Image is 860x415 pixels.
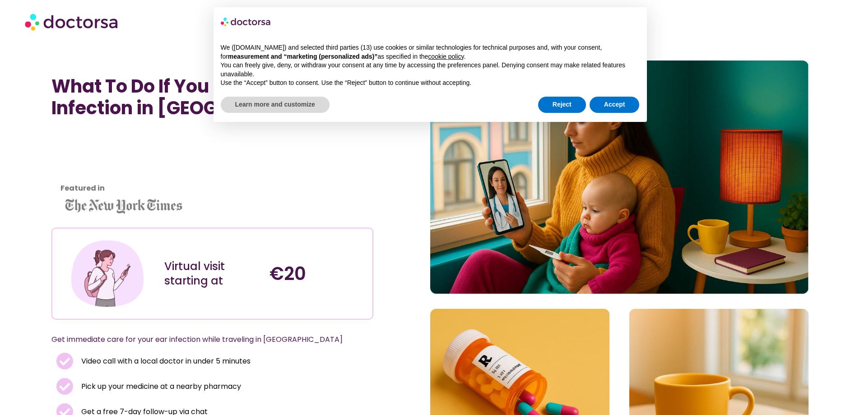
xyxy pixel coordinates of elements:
iframe: Customer reviews powered by Trustpilot [56,132,137,200]
p: Get immediate care for your ear infection while traveling in [GEOGRAPHIC_DATA] [51,333,351,346]
div: Virtual visit starting at [164,259,260,288]
button: Reject [538,97,586,113]
span: Pick up your medicine at a nearby pharmacy [79,380,241,393]
button: Learn more and customize [221,97,330,113]
img: Illustration depicting a young woman in a casual outfit, engaged with her smartphone. She has a p... [69,235,146,312]
p: Use the “Accept” button to consent. Use the “Reject” button to continue without accepting. [221,79,640,88]
h1: What To Do If You Have an Ear Infection in [GEOGRAPHIC_DATA] [51,75,373,119]
button: Accept [590,97,640,113]
p: You can freely give, deny, or withdraw your consent at any time by accessing the preferences pane... [221,61,640,79]
strong: Featured in [60,183,105,193]
img: logo [221,14,271,29]
a: cookie policy [428,53,464,60]
h4: €20 [270,263,366,284]
strong: measurement and “marketing (personalized ads)” [228,53,377,60]
span: Video call with a local doctor in under 5 minutes [79,355,251,368]
p: We ([DOMAIN_NAME]) and selected third parties (13) use cookies or similar technologies for techni... [221,43,640,61]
